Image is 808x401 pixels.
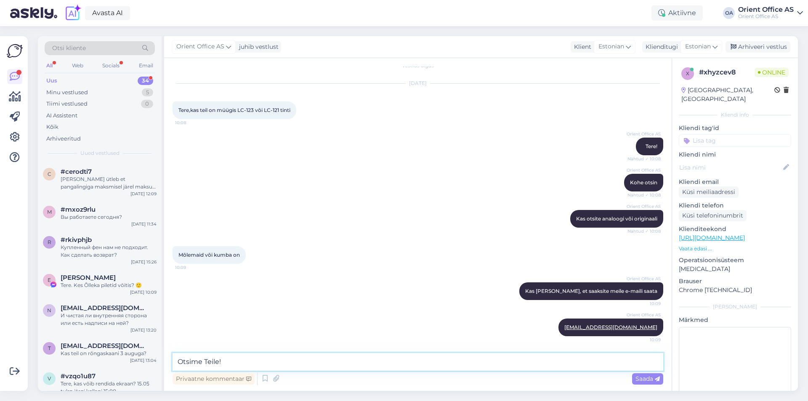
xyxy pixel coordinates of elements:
span: Tere! [646,143,657,149]
textarea: Otsime Teile! [173,353,663,371]
span: c [48,171,51,177]
span: #vzqo1u87 [61,372,96,380]
span: #mxoz9rlu [61,206,96,213]
div: [DATE] 12:09 [130,191,157,197]
span: Mõlemaid või kumba on [178,252,240,258]
span: E [48,277,51,283]
div: И чистая ли внутренняя сторона или есть надписи на ней? [61,312,157,327]
div: [DATE] 13:20 [130,327,157,333]
div: Web [70,60,85,71]
div: Küsi telefoninumbrit [679,210,747,221]
div: Kas teil on rõngaskaani 3 auguga? [61,350,157,357]
div: Arhiveeri vestlus [726,41,790,53]
span: #rkivphjb [61,236,92,244]
div: Uus [46,77,57,85]
span: n [47,307,51,313]
div: [DATE] 15:26 [131,259,157,265]
span: Nähtud ✓ 10:08 [627,228,661,234]
div: Tiimi vestlused [46,100,88,108]
span: Estonian [685,42,711,51]
div: 0 [141,100,153,108]
span: Kohe otsin [630,179,657,186]
div: OA [723,7,735,19]
p: Chrome [TECHNICAL_ID] [679,286,791,295]
img: explore-ai [64,4,82,22]
input: Lisa nimi [679,163,781,172]
div: [PERSON_NAME] ütleb et pangalingiga maksmisel järel maksu summa mingi peab olema 100 EUR vms. Ma ... [61,175,157,191]
span: Kas otsite analoogi või originaali [576,215,657,222]
span: Eva-Maria Virnas [61,274,116,281]
div: [PERSON_NAME] [679,303,791,311]
span: Tere,kas teil on müügis LC-123 või LC-121 tinti [178,107,290,113]
span: Nähtud ✓ 10:08 [627,156,661,162]
a: Avasta AI [85,6,130,20]
span: m [47,209,52,215]
div: Klient [571,42,591,51]
span: r [48,239,51,245]
span: #cerodti7 [61,168,92,175]
div: Email [137,60,155,71]
span: Orient Office AS [627,276,661,282]
div: Arhiveeritud [46,135,81,143]
span: 10:09 [629,337,661,343]
div: Tere, kas võib rendida ekraan? 15.05 tulrn järgi kellani 15:00 [61,380,157,395]
p: Kliendi tag'id [679,124,791,133]
div: [GEOGRAPHIC_DATA], [GEOGRAPHIC_DATA] [681,86,774,104]
span: Uued vestlused [80,149,120,157]
div: [DATE] 11:34 [131,221,157,227]
span: t [48,345,51,351]
span: natalyamam3@gmail.com [61,304,148,312]
div: Aktiivne [651,5,703,21]
div: Klienditugi [642,42,678,51]
span: 10:09 [629,300,661,307]
div: Kliendi info [679,111,791,119]
a: [URL][DOMAIN_NAME] [679,234,745,242]
p: [MEDICAL_DATA] [679,265,791,274]
span: Kas [PERSON_NAME], et saaksite meile e-maili saata [525,288,657,294]
p: Vaata edasi ... [679,245,791,252]
div: Küsi meiliaadressi [679,186,739,198]
div: Купленный фен нам не подходит. Как сделать возврат? [61,244,157,259]
span: Orient Office AS [627,203,661,210]
div: Tere. Kes Õlleka piletid võitis? 🙂 [61,281,157,289]
p: Kliendi nimi [679,150,791,159]
span: Estonian [598,42,624,51]
div: Orient Office AS [738,13,794,20]
div: [DATE] 13:04 [130,357,157,364]
div: [DATE] [173,80,663,87]
div: juhib vestlust [236,42,279,51]
div: Socials [101,60,121,71]
a: [EMAIL_ADDRESS][DOMAIN_NAME] [564,324,657,330]
div: # xhyzcev8 [699,67,755,77]
span: Orient Office AS [627,312,661,318]
span: Orient Office AS [627,167,661,173]
span: 10:09 [175,264,207,271]
div: 34 [138,77,153,85]
div: Kõik [46,123,58,131]
span: 10:08 [175,120,207,126]
span: Online [755,68,789,77]
span: Nähtud ✓ 10:08 [627,192,661,198]
div: Вы работаете сегодня? [61,213,157,221]
span: timakova.katrin@gmail.com [61,342,148,350]
p: Klienditeekond [679,225,791,234]
span: Orient Office AS [176,42,224,51]
input: Lisa tag [679,134,791,147]
p: Kliendi telefon [679,201,791,210]
div: [DATE] 10:09 [130,289,157,295]
p: Märkmed [679,316,791,324]
p: Operatsioonisüsteem [679,256,791,265]
div: Privaatne kommentaar [173,373,255,385]
img: Askly Logo [7,43,23,59]
p: Kliendi email [679,178,791,186]
div: 5 [142,88,153,97]
span: Otsi kliente [52,44,86,53]
span: v [48,375,51,382]
div: Orient Office AS [738,6,794,13]
div: AI Assistent [46,112,77,120]
span: Saada [635,375,660,382]
span: x [686,70,689,77]
div: Minu vestlused [46,88,88,97]
p: Brauser [679,277,791,286]
span: Orient Office AS [627,131,661,137]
